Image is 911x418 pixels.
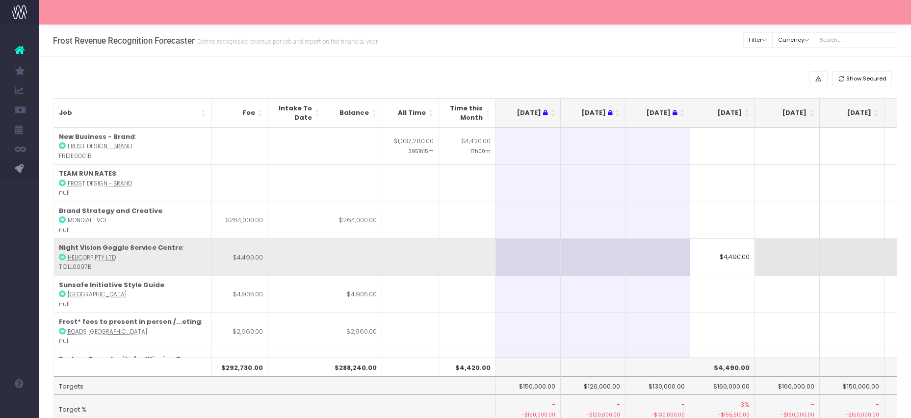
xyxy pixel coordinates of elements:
[59,317,201,326] strong: Frost* fees to present in person /...eting
[68,142,132,150] abbr: Frost Design - Brand
[59,243,182,252] strong: Night Vision Goggle Service Centre
[59,354,198,364] strong: Partner Opportunity for Winning Group
[54,238,211,276] td: : TOLL0007B
[325,98,382,128] th: Balance: activate to sort column ascending
[211,276,268,313] td: $4,905.00
[54,202,211,239] td: : null
[195,36,378,46] small: Define recognised revenue per job and report on the financial year
[68,216,107,224] abbr: Mondiale VGL
[53,36,378,46] h3: Frost Revenue Recognition Forecaster
[820,376,885,395] td: $150,000.00
[54,376,496,395] td: Targets
[211,313,268,350] td: $2,960.00
[755,98,820,128] th: Oct 25: activate to sort column ascending
[743,32,773,48] button: Filter
[625,98,690,128] th: Aug 25 : activate to sort column ascending
[439,98,496,128] th: Time this Month: activate to sort column ascending
[54,164,211,202] td: : null
[54,128,211,165] td: : FRDE0001B
[408,146,434,155] small: 3951h15m
[833,71,892,86] button: Show Secured
[876,400,879,410] span: -
[211,358,268,376] th: $292,730.00
[820,98,885,128] th: Nov 25: activate to sort column ascending
[59,280,164,289] strong: Sunsafe Initiative Style Guide
[325,313,382,350] td: $2,960.00
[382,128,439,165] td: $1,037,280.00
[68,328,147,336] abbr: Roads Australia
[325,358,382,376] th: $288,240.00
[59,132,135,141] strong: New Business - Brand
[211,98,268,128] th: Fee: activate to sort column ascending
[54,98,211,128] th: Job: activate to sort column ascending
[681,400,685,410] span: -
[496,98,561,128] th: Jun 25 : activate to sort column ascending
[814,32,897,48] input: Search...
[211,238,268,276] td: $4,490.00
[811,400,814,410] span: -
[382,98,439,128] th: All Time: activate to sort column ascending
[68,290,127,298] abbr: Vic Lake
[54,313,211,350] td: : null
[12,398,27,413] img: images/default_profile_image.png
[625,376,690,395] td: $130,000.00
[772,32,814,48] button: Currency
[470,146,491,155] small: 17h00m
[690,358,755,376] th: $4,490.00
[59,206,162,215] strong: Brand Strategy and Creative
[561,98,625,128] th: Jul 25 : activate to sort column ascending
[325,276,382,313] td: $4,905.00
[68,180,132,187] abbr: Frost Design - Brand
[740,400,750,410] span: 3%
[690,98,755,128] th: Sep 25: activate to sort column ascending
[325,350,382,387] td: $11,960.00
[59,169,116,178] strong: TEAM RUN RATES
[496,376,561,395] td: $150,000.00
[68,254,116,261] abbr: Helicorp Pty Ltd
[439,358,496,376] th: $4,420.00
[561,376,625,395] td: $120,000.00
[846,75,886,83] span: Show Secured
[690,376,755,395] td: $160,000.00
[755,376,820,395] td: $160,000.00
[268,98,325,128] th: Intake To Date: activate to sort column ascending
[617,400,620,410] span: -
[552,400,555,410] span: -
[54,276,211,313] td: : null
[439,128,496,165] td: $4,420.00
[211,202,268,239] td: $264,000.00
[325,202,382,239] td: $264,000.00
[211,350,268,387] td: $11,960.00
[54,350,211,387] td: : WIN0001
